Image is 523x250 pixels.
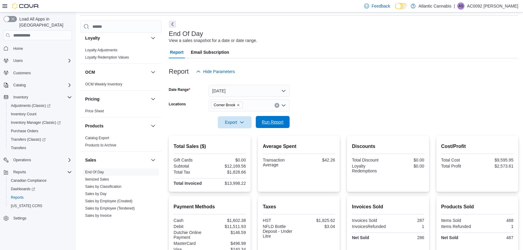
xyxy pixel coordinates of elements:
[6,101,74,110] a: Adjustments (Classic)
[85,136,109,140] a: Catalog Export
[11,44,72,52] span: Home
[8,185,37,193] a: Dashboards
[441,143,513,150] h2: Cost/Profit
[85,157,148,163] button: Sales
[85,213,111,218] span: Sales by Invoice
[11,146,26,150] span: Transfers
[1,69,74,77] button: Customers
[8,185,72,193] span: Dashboards
[8,111,72,118] span: Inventory Count
[6,202,74,210] button: [US_STATE] CCRS
[11,112,37,117] span: Inventory Count
[8,119,72,126] span: Inventory Manager (Classic)
[11,45,25,52] a: Home
[13,170,26,175] span: Reports
[85,109,104,113] a: Price Sheet
[8,136,72,143] span: Transfers (Classic)
[11,168,72,176] span: Reports
[80,134,162,151] div: Products
[1,168,74,176] button: Reports
[169,37,257,44] div: View a sales snapshot for a date or date range.
[85,96,148,102] button: Pricing
[6,193,74,202] button: Reports
[85,206,135,210] a: Sales by Employee (Tendered)
[13,216,26,221] span: Settings
[85,143,116,147] a: Products to Archive
[211,102,243,108] span: Corner Brook
[174,241,209,246] div: MasterCard
[211,218,246,223] div: $1,602.38
[300,224,335,229] div: $3.04
[80,81,162,90] div: OCM
[389,218,424,223] div: 287
[209,85,290,97] button: [DATE]
[389,224,424,229] div: 1
[11,103,50,108] span: Adjustments (Classic)
[8,194,72,201] span: Reports
[85,199,133,203] a: Sales by Employee (Created)
[85,213,111,218] a: Sales by Invoice
[194,66,237,78] button: Hide Parameters
[11,129,38,133] span: Purchase Orders
[174,224,209,229] div: Debit
[389,164,424,168] div: $0.00
[352,218,387,223] div: Invoices Sold
[6,110,74,118] button: Inventory Count
[211,241,246,246] div: $496.98
[85,191,107,196] span: Sales by Day
[11,94,30,101] button: Inventory
[8,202,45,210] a: [US_STATE] CCRS
[80,107,162,117] div: Pricing
[281,103,286,108] button: Open list of options
[352,164,387,173] div: Loyalty Redemptions
[13,95,28,100] span: Inventory
[8,144,72,152] span: Transfers
[8,177,72,184] span: Canadian Compliance
[203,69,235,75] span: Hide Parameters
[6,118,74,127] a: Inventory Manager (Classic)
[211,158,246,162] div: $0.00
[85,69,148,75] button: OCM
[263,203,335,210] h2: Taxes
[169,68,189,75] h3: Report
[11,137,46,142] span: Transfers (Classic)
[8,102,72,109] span: Adjustments (Classic)
[478,235,513,240] div: 487
[85,48,117,52] a: Loyalty Adjustments
[149,95,157,103] button: Pricing
[458,2,463,10] span: AS
[389,235,424,240] div: 286
[263,143,335,150] h2: Average Spent
[174,218,209,223] div: Cash
[85,123,148,129] button: Products
[6,185,74,193] a: Dashboards
[85,96,99,102] h3: Pricing
[13,83,26,88] span: Catalog
[174,170,209,175] div: Total Tax
[12,3,39,9] img: Cova
[85,35,100,41] h3: Loyalty
[11,178,47,183] span: Canadian Compliance
[169,87,190,92] label: Date Range
[169,102,186,107] label: Locations
[149,69,157,76] button: OCM
[478,158,513,162] div: $9,595.95
[11,82,72,89] span: Catalog
[174,181,202,186] strong: Total Invoiced
[371,3,390,9] span: Feedback
[8,111,39,118] a: Inventory Count
[236,103,240,107] button: Remove Corner Brook from selection in this group
[11,187,35,191] span: Dashboards
[262,119,284,125] span: Run Report
[85,136,109,140] span: Catalog Export
[352,235,369,240] strong: Net Sold
[441,164,476,168] div: Total Profit
[174,203,246,210] h2: Payment Methods
[441,235,458,240] strong: Net Sold
[85,48,117,53] span: Loyalty Adjustments
[85,177,109,181] a: Itemized Sales
[221,116,248,128] span: Export
[395,9,395,10] span: Dark Mode
[13,58,23,63] span: Users
[85,123,104,129] h3: Products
